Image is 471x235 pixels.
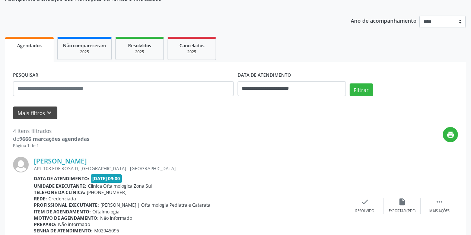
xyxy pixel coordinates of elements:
div: Página 1 de 1 [13,143,89,149]
b: Unidade executante: [34,183,86,189]
span: Não informado [100,215,132,221]
button: Mais filtroskeyboard_arrow_down [13,107,57,120]
span: [DATE] 09:00 [91,174,122,183]
div: APT 103 EDF ROSA D, [GEOGRAPHIC_DATA] - [GEOGRAPHIC_DATA] [34,165,346,172]
div: 4 itens filtrados [13,127,89,135]
span: Cancelados [179,42,204,49]
i: keyboard_arrow_down [45,109,53,117]
p: Ano de acompanhamento [351,16,417,25]
span: Não informado [58,221,90,228]
b: Telefone da clínica: [34,189,85,196]
button: print [443,127,458,142]
b: Motivo de agendamento: [34,215,99,221]
label: DATA DE ATENDIMENTO [238,70,291,81]
i: print [446,131,455,139]
div: Exportar (PDF) [389,209,416,214]
div: 2025 [63,49,106,55]
a: [PERSON_NAME] [34,157,87,165]
span: Resolvidos [128,42,151,49]
span: Oftalmologia [92,209,120,215]
div: 2025 [173,49,210,55]
div: 2025 [121,49,158,55]
div: Resolvido [355,209,374,214]
img: img [13,157,29,172]
b: Item de agendamento: [34,209,91,215]
span: Clinica Oftalmologica Zona Sul [88,183,152,189]
button: Filtrar [350,83,373,96]
div: Mais ações [429,209,449,214]
span: Agendados [17,42,42,49]
b: Preparo: [34,221,57,228]
span: Não compareceram [63,42,106,49]
span: [PHONE_NUMBER] [87,189,127,196]
i: check [361,198,369,206]
i: insert_drive_file [398,198,406,206]
span: Credenciada [48,196,76,202]
span: M02945095 [94,228,119,234]
b: Profissional executante: [34,202,99,208]
b: Senha de atendimento: [34,228,93,234]
div: de [13,135,89,143]
i:  [435,198,443,206]
strong: 9666 marcações agendadas [19,135,89,142]
label: PESQUISAR [13,70,38,81]
b: Data de atendimento: [34,175,89,182]
span: [PERSON_NAME] | Oftalmologia Pediatra e Catarata [101,202,210,208]
b: Rede: [34,196,47,202]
